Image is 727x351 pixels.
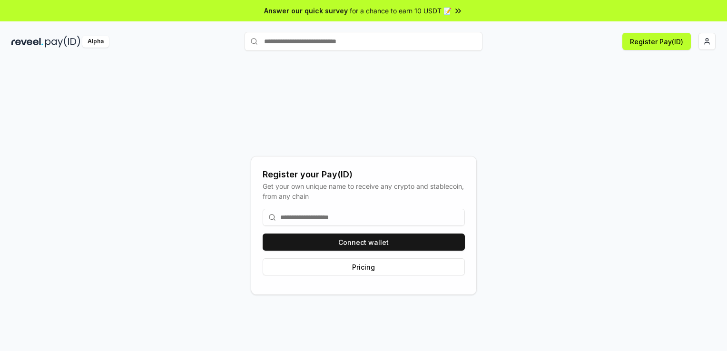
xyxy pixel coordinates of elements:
button: Connect wallet [263,234,465,251]
span: Answer our quick survey [264,6,348,16]
img: pay_id [45,36,80,48]
div: Get your own unique name to receive any crypto and stablecoin, from any chain [263,181,465,201]
button: Pricing [263,258,465,275]
div: Alpha [82,36,109,48]
button: Register Pay(ID) [622,33,691,50]
span: for a chance to earn 10 USDT 📝 [350,6,452,16]
img: reveel_dark [11,36,43,48]
div: Register your Pay(ID) [263,168,465,181]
